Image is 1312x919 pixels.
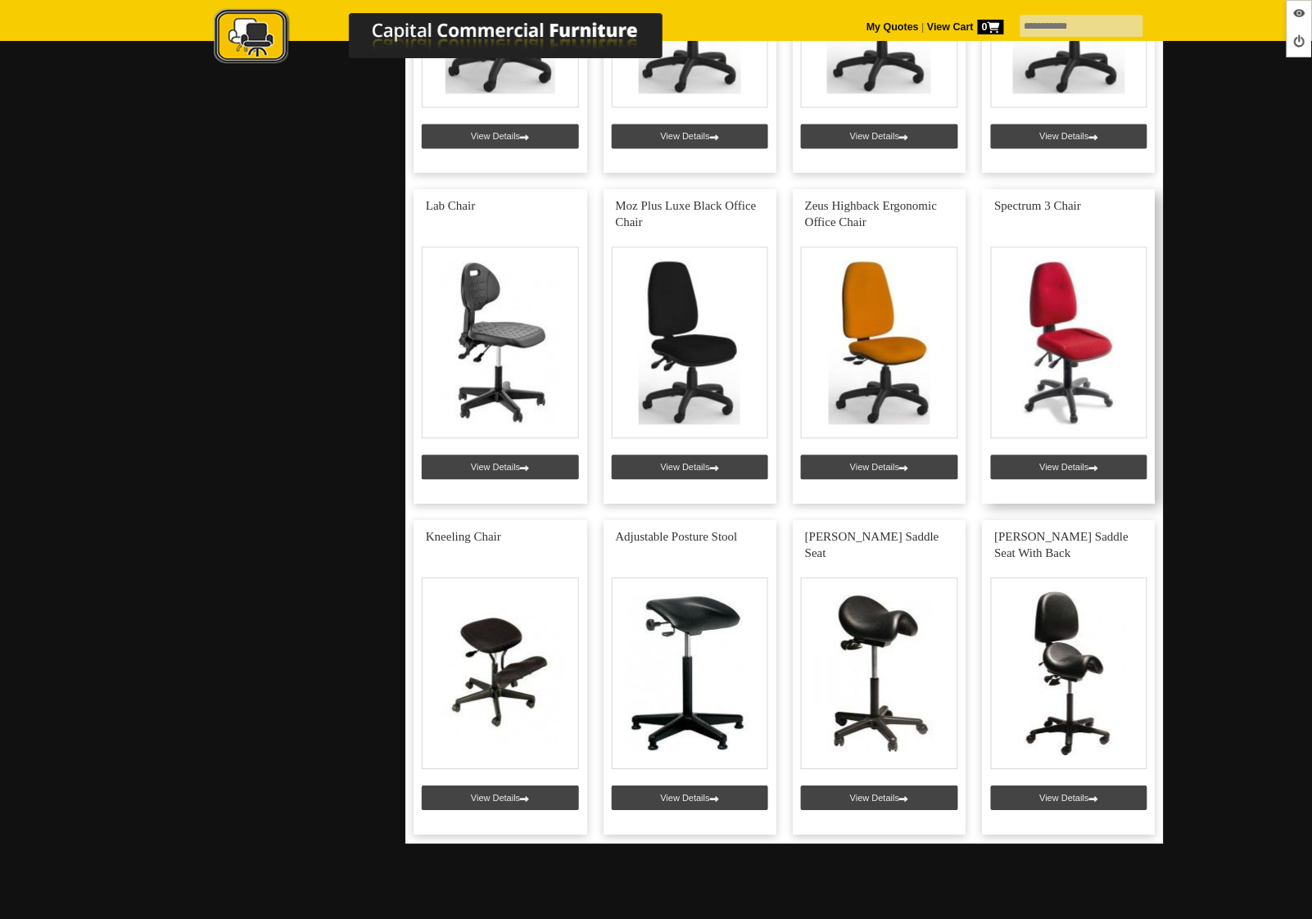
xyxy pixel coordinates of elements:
[978,20,1004,34] span: 0
[169,8,742,73] a: Capital Commercial Furniture Logo
[866,21,919,33] a: My Quotes
[169,8,742,68] img: Capital Commercial Furniture Logo
[927,21,1004,33] strong: View Cart
[925,21,1004,33] a: View Cart0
